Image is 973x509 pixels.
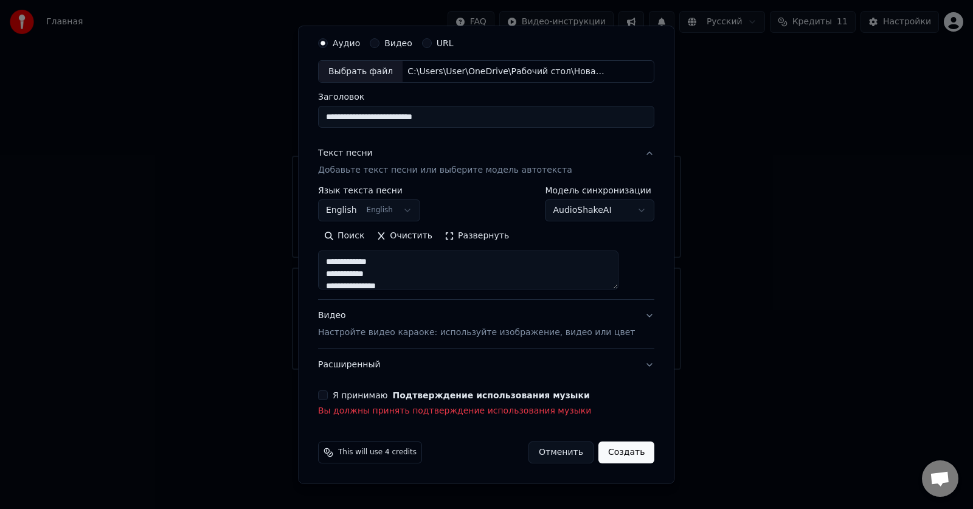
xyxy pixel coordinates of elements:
[338,448,417,458] span: This will use 4 credits
[318,165,572,177] p: Добавьте текст песни или выберите модель автотекста
[318,187,420,195] label: Язык текста песни
[598,442,654,464] button: Создать
[318,310,635,339] div: Видео
[318,93,654,102] label: Заголовок
[318,227,370,246] button: Поиск
[393,392,590,400] button: Я принимаю
[333,392,590,400] label: Я принимаю
[318,148,373,160] div: Текст песни
[318,350,654,381] button: Расширенный
[545,187,655,195] label: Модель синхронизации
[319,61,403,83] div: Выбрать файл
[318,406,654,418] p: Вы должны принять подтверждение использования музыки
[333,39,360,47] label: Аудио
[438,227,515,246] button: Развернуть
[528,442,594,464] button: Отменить
[437,39,454,47] label: URL
[318,187,654,300] div: Текст песниДобавьте текст песни или выберите модель автотекста
[371,227,439,246] button: Очистить
[318,327,635,339] p: Настройте видео караоке: используйте изображение, видео или цвет
[384,39,412,47] label: Видео
[318,138,654,187] button: Текст песниДобавьте текст песни или выберите модель автотекста
[318,300,654,349] button: ВидеоНастройте видео караоке: используйте изображение, видео или цвет
[403,66,609,78] div: C:\Users\User\OneDrive\Рабочий стол\Новая папка\Девочка-летом_minus_-Калинов-мост-.aac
